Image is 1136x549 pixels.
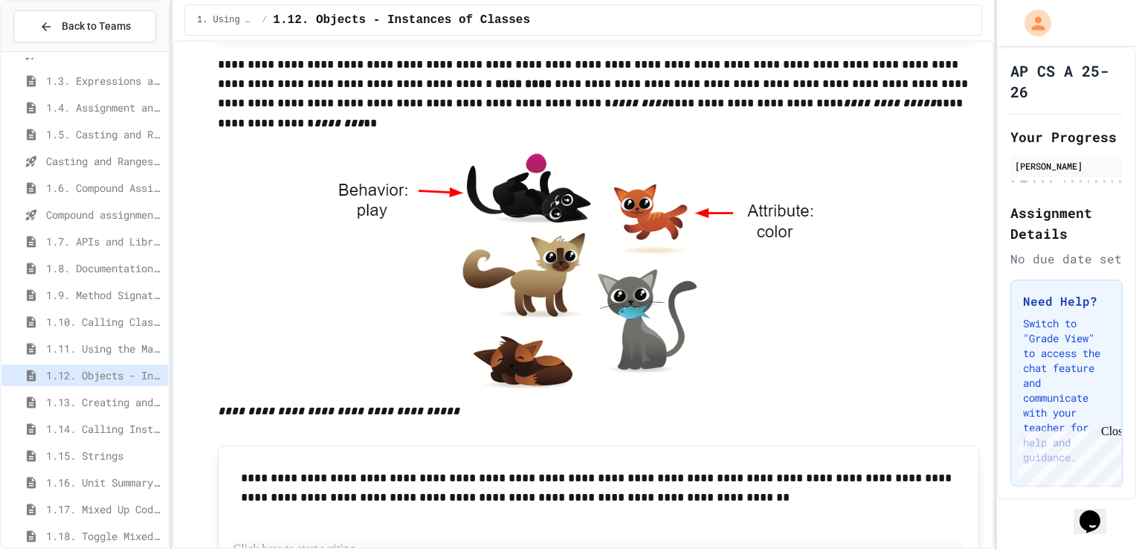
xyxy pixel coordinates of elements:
div: Chat with us now!Close [6,6,103,94]
div: No due date set [1010,250,1123,268]
span: 1.6. Compound Assignment Operators [46,180,162,196]
span: 1.3. Expressions and Output [New] [46,73,162,89]
div: [PERSON_NAME] [1015,159,1118,173]
span: 1.15. Strings [46,448,162,463]
h2: Assignment Details [1010,202,1123,244]
span: Casting and Ranges of variables - Quiz [46,153,162,169]
button: Back to Teams [13,10,156,42]
span: 1.9. Method Signatures [46,287,162,303]
span: 1.4. Assignment and Input [46,100,162,115]
iframe: chat widget [1074,489,1121,534]
span: 1.7. APIs and Libraries [46,234,162,249]
span: 1.14. Calling Instance Methods [46,421,162,437]
h3: Need Help? [1023,292,1110,310]
span: 1.10. Calling Class Methods [46,314,162,330]
iframe: chat widget [1013,425,1121,488]
h2: Your Progress [1010,126,1123,147]
span: 1.12. Objects - Instances of Classes [46,367,162,383]
h1: AP CS A 25-26 [1010,60,1123,102]
span: 1.18. Toggle Mixed Up or Write Code Practice 1.1-1.6 [46,528,162,544]
p: Switch to "Grade View" to access the chat feature and communicate with your teacher for help and ... [1023,316,1110,465]
span: 1. Using Objects and Methods [197,14,256,26]
span: Compound assignment operators - Quiz [46,207,162,222]
span: 1.17. Mixed Up Code Practice 1.1-1.6 [46,501,162,517]
span: 1.5. Casting and Ranges of Values [46,126,162,142]
div: My Account [1009,6,1055,40]
span: 1.11. Using the Math Class [46,341,162,356]
span: Back to Teams [62,19,131,34]
span: 1.13. Creating and Initializing Objects: Constructors [46,394,162,410]
span: 1.8. Documentation with Comments and Preconditions [46,260,162,276]
span: 1.16. Unit Summary 1a (1.1-1.6) [46,475,162,490]
span: 1.12. Objects - Instances of Classes [273,11,530,29]
span: / [262,14,267,26]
